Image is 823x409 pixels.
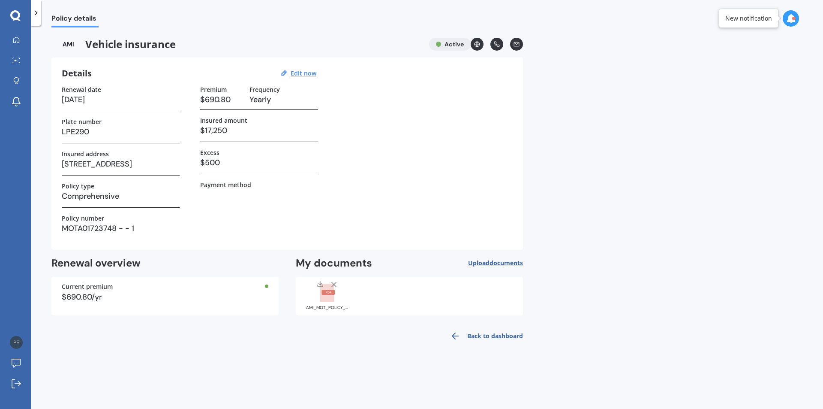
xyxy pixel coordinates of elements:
[62,215,104,222] label: Policy number
[468,260,523,267] span: Upload
[200,124,318,137] h3: $17,250
[62,222,180,235] h3: MOTA01723748 - - 1
[62,150,109,158] label: Insured address
[291,69,316,77] u: Edit now
[62,68,92,79] h3: Details
[200,86,227,93] label: Premium
[62,293,268,301] div: $690.80/yr
[200,156,318,169] h3: $500
[51,38,422,51] span: Vehicle insurance
[445,326,523,346] a: Back to dashboard
[10,336,23,349] img: 7b771fe76a69aff762521c30eeba04a2
[725,14,772,23] div: New notification
[296,257,372,270] h2: My documents
[200,117,247,124] label: Insured amount
[62,86,101,93] label: Renewal date
[490,259,523,267] span: documents
[249,86,280,93] label: Frequency
[288,70,319,77] button: Edit now
[62,182,94,190] label: Policy type
[62,284,268,290] div: Current premium
[51,14,99,26] span: Policy details
[62,93,180,106] h3: [DATE]
[306,306,349,310] div: AMI_MOT_POLICY_SCHEDULE_MOTA01723748_20250926074439681 (1).pdf
[51,257,279,270] h2: Renewal overview
[62,190,180,203] h3: Comprehensive
[200,149,219,156] label: Excess
[468,257,523,270] button: Uploaddocuments
[200,181,251,188] label: Payment method
[62,118,102,125] label: Plate number
[51,38,85,51] img: AMI-text-1.webp
[62,125,180,138] h3: LPE290
[62,158,180,170] h3: [STREET_ADDRESS]
[249,93,318,106] h3: Yearly
[200,93,243,106] h3: $690.80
